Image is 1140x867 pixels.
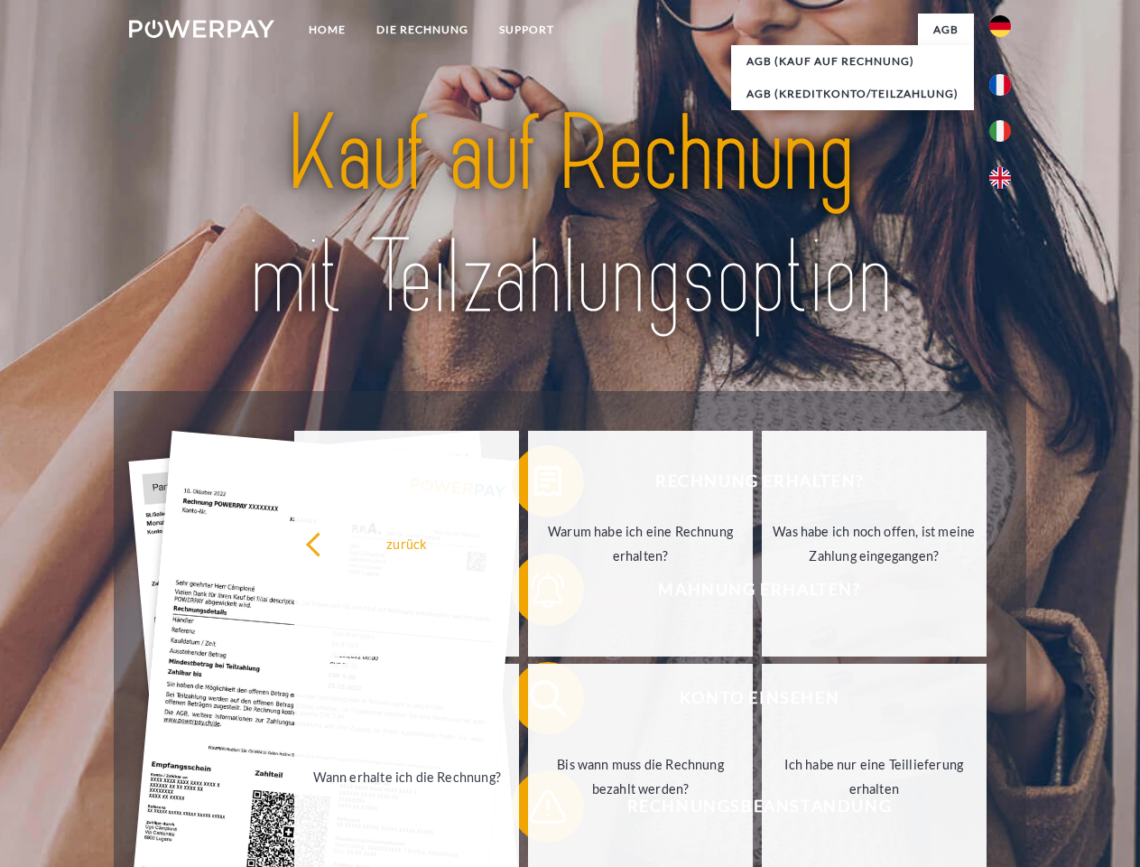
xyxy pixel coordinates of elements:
div: Was habe ich noch offen, ist meine Zahlung eingegangen? [773,519,976,568]
a: AGB (Kreditkonto/Teilzahlung) [731,78,974,110]
a: SUPPORT [484,14,570,46]
a: DIE RECHNUNG [361,14,484,46]
img: fr [989,74,1011,96]
img: it [989,120,1011,142]
div: Bis wann muss die Rechnung bezahlt werden? [539,752,742,801]
div: Ich habe nur eine Teillieferung erhalten [773,752,976,801]
img: title-powerpay_de.svg [172,87,968,346]
img: de [989,15,1011,37]
div: zurück [305,531,508,555]
a: AGB (Kauf auf Rechnung) [731,45,974,78]
div: Wann erhalte ich die Rechnung? [305,764,508,788]
a: Home [293,14,361,46]
a: agb [918,14,974,46]
a: Was habe ich noch offen, ist meine Zahlung eingegangen? [762,431,987,657]
img: logo-powerpay-white.svg [129,20,274,38]
img: en [989,167,1011,189]
div: Warum habe ich eine Rechnung erhalten? [539,519,742,568]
